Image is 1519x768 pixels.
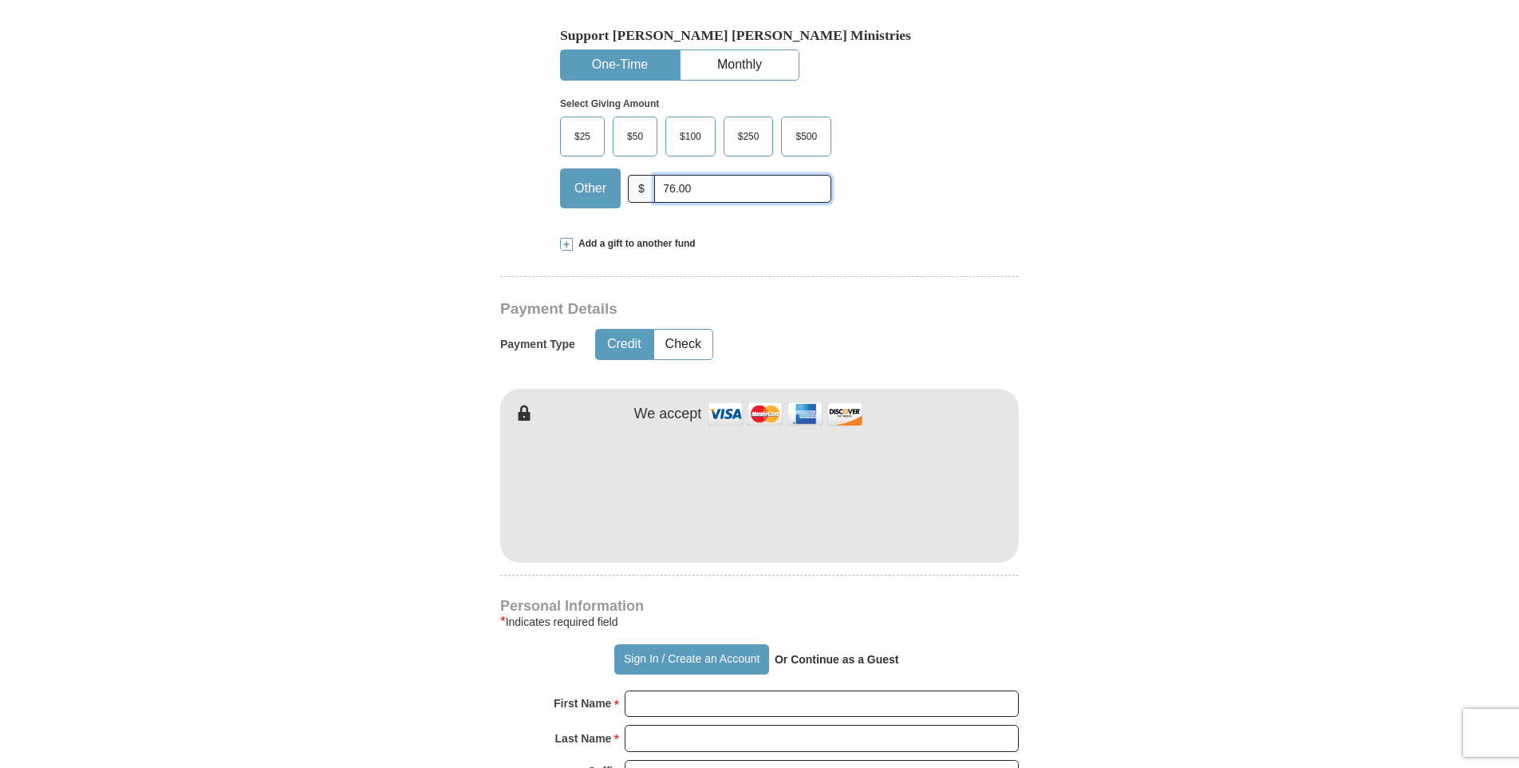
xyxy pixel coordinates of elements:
[672,125,709,148] span: $100
[560,27,959,44] h5: Support [PERSON_NAME] [PERSON_NAME] Ministries
[554,692,611,715] strong: First Name
[500,600,1019,612] h4: Personal Information
[500,338,575,351] h5: Payment Type
[730,125,767,148] span: $250
[619,125,651,148] span: $50
[500,300,907,319] h3: Payment Details
[654,330,712,359] button: Check
[628,175,655,203] span: $
[561,50,679,80] button: One-Time
[614,644,768,675] button: Sign In / Create an Account
[566,125,598,148] span: $25
[634,406,702,423] h4: We accept
[566,176,614,200] span: Other
[705,397,865,431] img: credit cards accepted
[573,237,696,251] span: Add a gift to another fund
[560,98,659,109] strong: Select Giving Amount
[500,612,1019,631] div: Indicates required field
[775,653,899,666] strong: Or Continue as a Guest
[681,50,799,80] button: Monthly
[654,175,831,203] input: Other Amount
[596,330,653,359] button: Credit
[787,125,825,148] span: $500
[555,727,612,750] strong: Last Name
